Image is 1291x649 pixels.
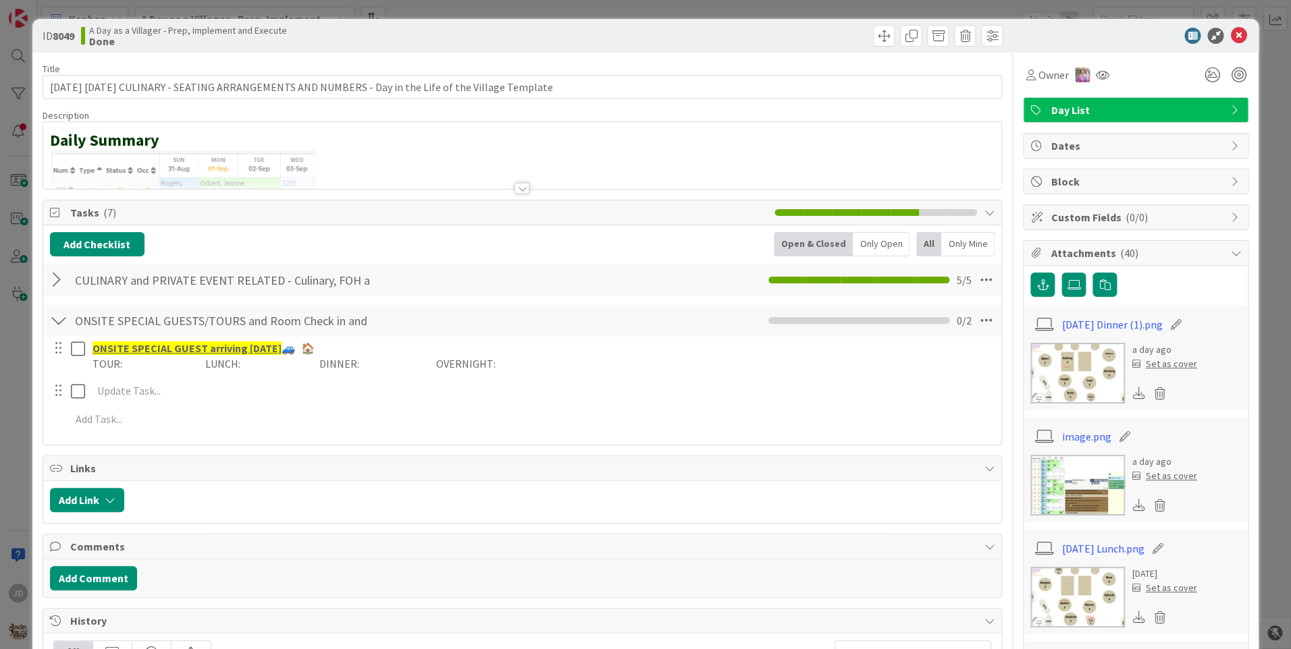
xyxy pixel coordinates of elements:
span: Custom Fields [1051,209,1223,225]
span: Links [70,460,977,476]
p: 🚙 🏠 [93,341,992,356]
div: Download [1132,497,1147,514]
div: [DATE] [1132,567,1196,581]
a: [DATE] Dinner (1).png [1062,316,1163,333]
button: Add Comment [50,566,137,590]
div: Open & Closed [774,232,853,256]
label: Title [43,63,60,75]
div: Download [1132,609,1147,626]
span: ID [43,28,74,44]
span: 5 / 5 [956,272,971,288]
u: ONSITE SPECIAL GUEST arriving [DATE] [93,341,282,355]
div: Set as cover [1132,469,1196,483]
b: Done [89,36,287,47]
p: TOUR: LUNCH: DINNER: OVERNIGHT: [93,356,992,372]
strong: Daily Summary [50,130,159,150]
input: type card name here... [43,75,1002,99]
span: Tasks [70,204,768,221]
div: Download [1132,385,1147,402]
div: All [916,232,941,256]
span: Attachments [1051,245,1223,261]
span: Comments [70,538,977,555]
span: Block [1051,173,1223,190]
button: Add Link [50,488,124,512]
div: Set as cover [1132,581,1196,595]
button: Add Checklist [50,232,144,256]
span: ( 40 ) [1119,246,1138,260]
span: ( 7 ) [103,206,116,219]
span: Owner [1038,67,1068,83]
img: OM [1075,67,1090,82]
span: ( 0/0 ) [1125,210,1147,224]
span: A Day as a Villager - Prep, Implement and Execute [89,25,287,36]
input: Add Checklist... [70,308,374,333]
a: image.png [1062,428,1111,445]
a: [DATE] Lunch.png [1062,540,1144,557]
b: 8049 [53,29,74,43]
img: image.png [50,150,761,544]
span: Description [43,109,89,121]
div: a day ago [1132,343,1196,357]
div: Only Open [853,232,910,256]
span: Day List [1051,102,1223,118]
div: Set as cover [1132,357,1196,371]
span: Dates [1051,138,1223,154]
span: History [70,613,977,629]
div: Only Mine [941,232,995,256]
div: a day ago [1132,455,1196,469]
input: Add Checklist... [70,268,374,292]
span: 0 / 2 [956,312,971,329]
